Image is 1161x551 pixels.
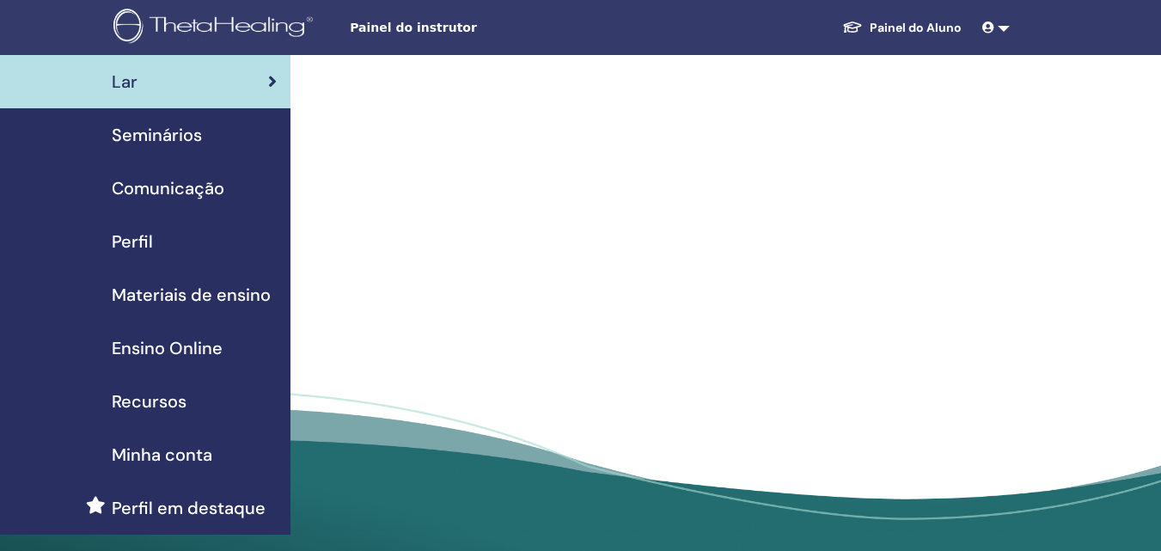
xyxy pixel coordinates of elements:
[350,19,608,37] span: Painel do instrutor
[112,495,266,521] span: Perfil em destaque
[112,229,153,254] span: Perfil
[828,12,975,44] a: Painel do Aluno
[112,175,224,201] span: Comunicação
[112,389,186,414] span: Recursos
[112,122,202,148] span: Seminários
[113,9,319,47] img: logo.png
[842,20,863,34] img: graduation-cap-white.svg
[112,69,137,95] span: Lar
[112,282,271,308] span: Materiais de ensino
[112,335,223,361] span: Ensino Online
[112,442,212,468] span: Minha conta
